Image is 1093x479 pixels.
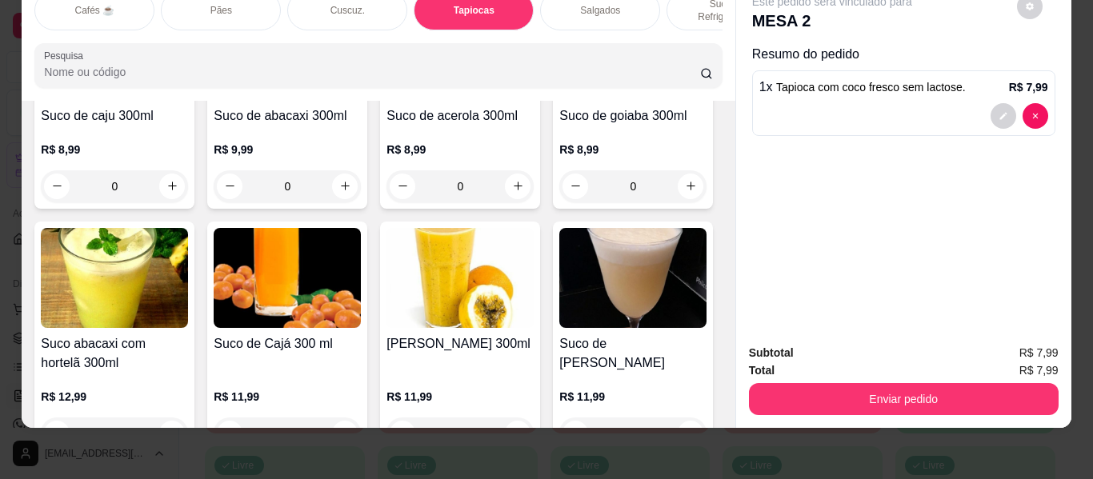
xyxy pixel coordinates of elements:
p: R$ 8,99 [41,142,188,158]
button: increase-product-quantity [505,174,530,199]
span: Tapioca com coco fresco sem lactose. [776,81,966,94]
p: Cafés ☕ [74,4,114,17]
button: increase-product-quantity [678,174,703,199]
p: R$ 11,99 [386,389,534,405]
button: increase-product-quantity [332,421,358,446]
p: Salgados [580,4,620,17]
strong: Subtotal [749,346,794,359]
p: Pães [210,4,232,17]
button: decrease-product-quantity [217,174,242,199]
p: R$ 9,99 [214,142,361,158]
h4: Suco de [PERSON_NAME] [559,334,707,373]
button: increase-product-quantity [505,421,530,446]
h4: Suco de goiaba 300ml [559,106,707,126]
h4: [PERSON_NAME] 300ml [386,334,534,353]
h4: Suco de Cajá 300 ml [214,334,361,353]
p: 1 x [759,78,966,97]
p: Resumo do pedido [752,45,1055,64]
h4: Suco de acerola 300ml [386,106,534,126]
button: increase-product-quantity [159,421,185,446]
p: Tapiocas [454,4,494,17]
p: Cuscuz. [330,4,365,17]
span: R$ 7,99 [1019,344,1059,361]
input: Pesquisa [44,64,700,80]
p: R$ 11,99 [214,389,361,405]
button: decrease-product-quantity [390,421,415,446]
p: R$ 11,99 [559,389,707,405]
p: R$ 7,99 [1009,79,1048,95]
p: R$ 8,99 [559,142,707,158]
button: decrease-product-quantity [1023,103,1048,129]
p: R$ 12,99 [41,389,188,405]
strong: Total [749,364,775,377]
label: Pesquisa [44,49,89,62]
h4: Suco de abacaxi 300ml [214,106,361,126]
button: decrease-product-quantity [217,421,242,446]
img: product-image [559,228,707,328]
button: decrease-product-quantity [563,421,588,446]
button: decrease-product-quantity [44,174,70,199]
button: decrease-product-quantity [44,421,70,446]
button: increase-product-quantity [678,421,703,446]
h4: Suco abacaxi com hortelã 300ml [41,334,188,373]
button: decrease-product-quantity [563,174,588,199]
p: MESA 2 [752,10,912,32]
span: R$ 7,99 [1019,361,1059,379]
img: product-image [386,228,534,328]
button: increase-product-quantity [332,174,358,199]
button: decrease-product-quantity [390,174,415,199]
img: product-image [214,228,361,328]
button: Enviar pedido [749,383,1059,415]
h4: Suco de caju 300ml [41,106,188,126]
img: product-image [41,228,188,328]
p: R$ 8,99 [386,142,534,158]
button: decrease-product-quantity [991,103,1016,129]
button: increase-product-quantity [159,174,185,199]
